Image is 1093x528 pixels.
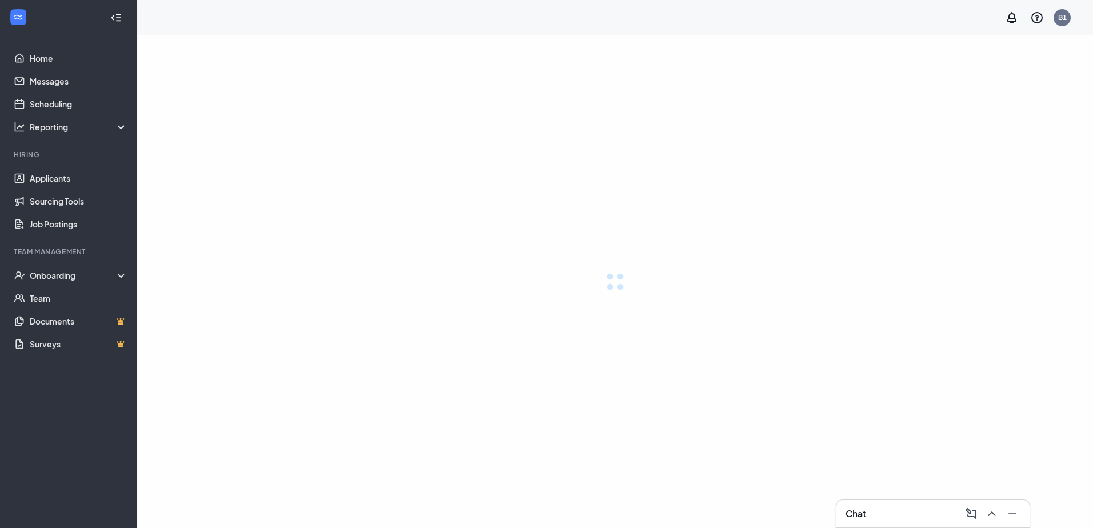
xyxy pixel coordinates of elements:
[14,121,25,133] svg: Analysis
[30,333,127,355] a: SurveysCrown
[13,11,24,23] svg: WorkstreamLogo
[982,505,1000,523] button: ChevronUp
[985,507,999,521] svg: ChevronUp
[1030,11,1044,25] svg: QuestionInfo
[30,47,127,70] a: Home
[1002,505,1020,523] button: Minimize
[1005,11,1019,25] svg: Notifications
[1006,507,1019,521] svg: Minimize
[30,213,127,235] a: Job Postings
[30,167,127,190] a: Applicants
[30,70,127,93] a: Messages
[110,12,122,23] svg: Collapse
[845,507,866,520] h3: Chat
[30,190,127,213] a: Sourcing Tools
[30,310,127,333] a: DocumentsCrown
[30,270,128,281] div: Onboarding
[30,93,127,115] a: Scheduling
[14,270,25,281] svg: UserCheck
[14,150,125,159] div: Hiring
[961,505,979,523] button: ComposeMessage
[30,287,127,310] a: Team
[964,507,978,521] svg: ComposeMessage
[14,247,125,257] div: Team Management
[1058,13,1067,22] div: B1
[30,121,128,133] div: Reporting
